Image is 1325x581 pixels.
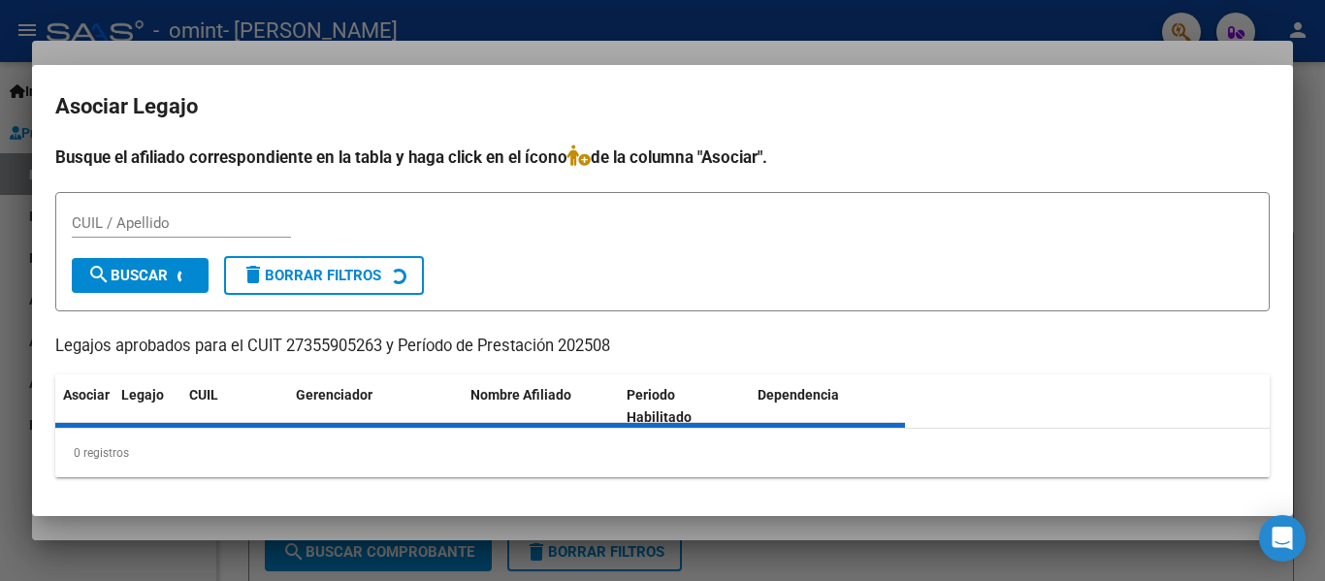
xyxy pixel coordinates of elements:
span: Periodo Habilitado [627,387,692,425]
span: Dependencia [758,387,839,403]
span: Nombre Afiliado [470,387,571,403]
span: Borrar Filtros [242,267,381,284]
h2: Asociar Legajo [55,88,1270,125]
div: 0 registros [55,429,1270,477]
span: Gerenciador [296,387,372,403]
span: Legajo [121,387,164,403]
button: Borrar Filtros [224,256,424,295]
datatable-header-cell: Periodo Habilitado [619,374,750,438]
datatable-header-cell: Nombre Afiliado [463,374,619,438]
datatable-header-cell: Dependencia [750,374,906,438]
span: CUIL [189,387,218,403]
datatable-header-cell: Asociar [55,374,113,438]
span: Asociar [63,387,110,403]
span: Buscar [87,267,168,284]
div: Open Intercom Messenger [1259,515,1306,562]
datatable-header-cell: Legajo [113,374,181,438]
h4: Busque el afiliado correspondiente en la tabla y haga click en el ícono de la columna "Asociar". [55,145,1270,170]
p: Legajos aprobados para el CUIT 27355905263 y Período de Prestación 202508 [55,335,1270,359]
mat-icon: delete [242,263,265,286]
mat-icon: search [87,263,111,286]
datatable-header-cell: CUIL [181,374,288,438]
button: Buscar [72,258,209,293]
datatable-header-cell: Gerenciador [288,374,463,438]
